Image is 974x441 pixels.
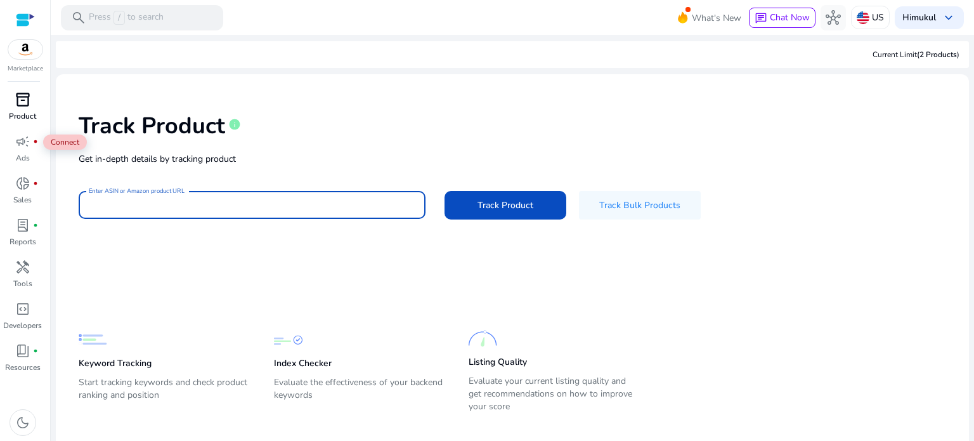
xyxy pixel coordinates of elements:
[16,152,30,164] p: Ads
[15,343,30,359] span: book_4
[274,376,444,412] p: Evaluate the effectiveness of your backend keywords
[857,11,869,24] img: us.svg
[755,12,767,25] span: chat
[13,194,32,206] p: Sales
[749,8,815,28] button: chatChat Now
[15,176,30,191] span: donut_small
[33,139,38,144] span: fiber_manual_record
[15,301,30,317] span: code_blocks
[826,10,841,25] span: hub
[9,110,36,122] p: Product
[917,49,957,60] span: (2 Products
[15,134,30,149] span: campaign
[274,357,332,370] p: Index Checker
[10,236,36,247] p: Reports
[33,348,38,353] span: fiber_manual_record
[89,11,164,25] p: Press to search
[692,7,741,29] span: What's New
[469,324,497,353] img: Listing Quality
[8,40,42,59] img: amazon.svg
[8,64,43,74] p: Marketplace
[902,13,936,22] p: Hi
[477,199,533,212] span: Track Product
[469,356,527,369] p: Listing Quality
[13,278,32,289] p: Tools
[228,118,241,131] span: info
[71,10,86,25] span: search
[274,326,302,354] img: Index Checker
[79,376,249,412] p: Start tracking keywords and check product ranking and position
[445,191,566,220] button: Track Product
[33,181,38,186] span: fiber_manual_record
[911,11,936,23] b: mukul
[33,223,38,228] span: fiber_manual_record
[89,187,185,195] mat-label: Enter ASIN or Amazon product URL
[873,49,959,60] div: Current Limit )
[79,357,152,370] p: Keyword Tracking
[469,375,639,413] p: Evaluate your current listing quality and get recommendations on how to improve your score
[599,199,680,212] span: Track Bulk Products
[770,11,810,23] span: Chat Now
[15,218,30,233] span: lab_profile
[872,6,884,29] p: US
[821,5,846,30] button: hub
[79,112,225,140] h1: Track Product
[579,191,701,220] button: Track Bulk Products
[114,11,125,25] span: /
[5,362,41,373] p: Resources
[79,326,107,354] img: Keyword Tracking
[3,320,42,331] p: Developers
[15,415,30,430] span: dark_mode
[79,152,946,166] p: Get in-depth details by tracking product
[941,10,956,25] span: keyboard_arrow_down
[15,260,30,275] span: handyman
[15,92,30,107] span: inventory_2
